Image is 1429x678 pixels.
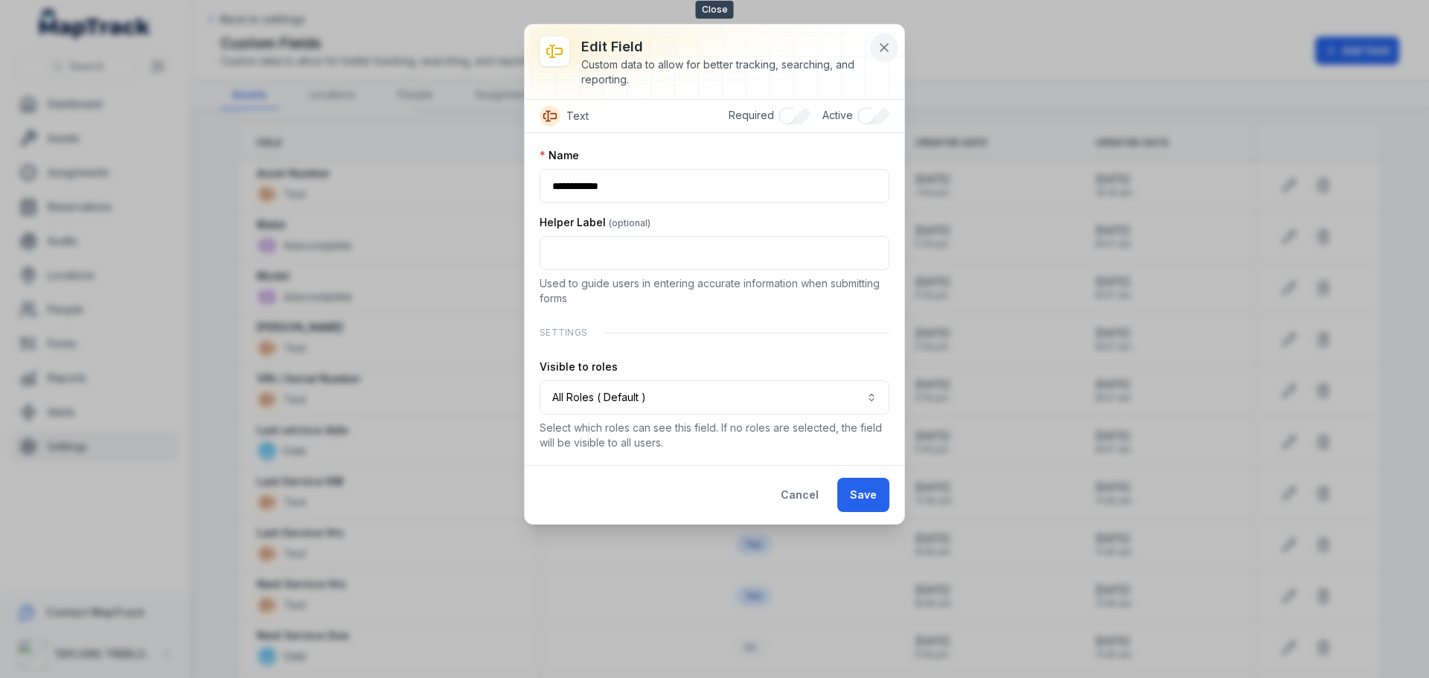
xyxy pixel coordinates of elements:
[540,380,889,415] button: All Roles ( Default )
[540,148,579,163] label: Name
[540,420,889,450] p: Select which roles can see this field. If no roles are selected, the field will be visible to all...
[540,318,889,348] div: Settings
[540,276,889,306] p: Used to guide users in entering accurate information when submitting forms
[540,215,650,230] label: Helper Label
[540,236,889,270] input: :reg:-form-item-label
[581,57,866,87] div: Custom data to allow for better tracking, searching, and reporting.
[540,359,618,374] label: Visible to roles
[822,109,853,121] span: Active
[729,109,774,121] span: Required
[566,109,589,124] span: Text
[837,478,889,512] button: Save
[540,169,889,203] input: :ref:-form-item-label
[581,36,866,57] h3: Edit field
[696,1,734,19] span: Close
[768,478,831,512] button: Cancel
